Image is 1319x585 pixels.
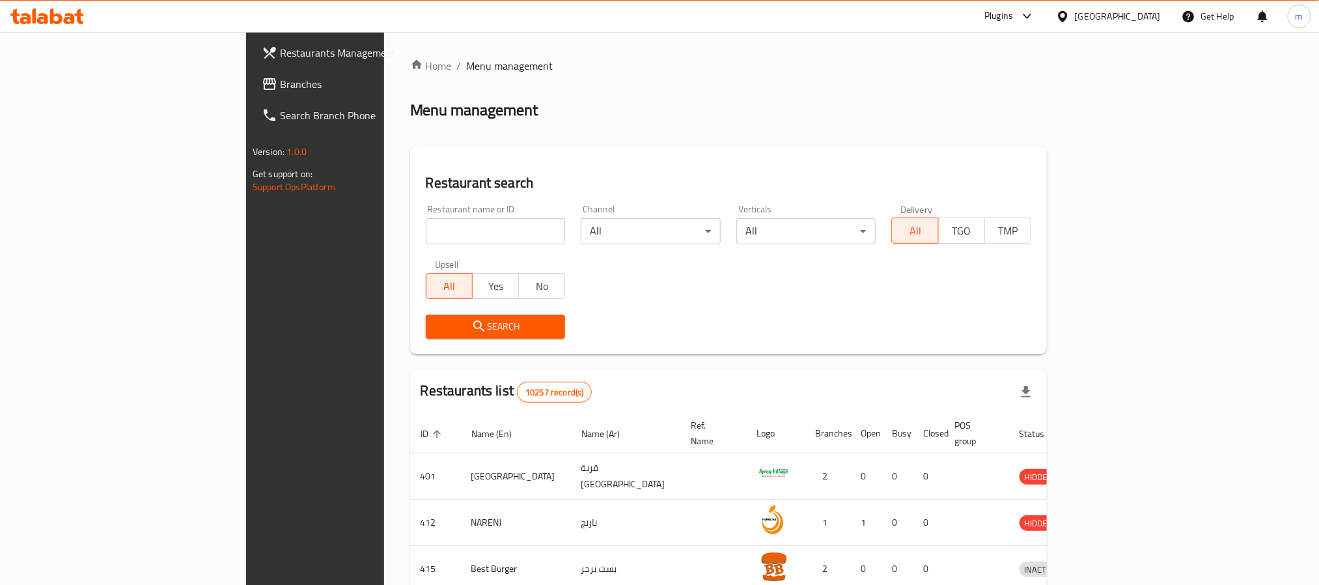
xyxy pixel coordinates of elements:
[984,8,1013,24] div: Plugins
[891,218,938,244] button: All
[1020,470,1059,485] span: HIDDEN
[280,107,456,123] span: Search Branch Phone
[280,45,456,61] span: Restaurants Management
[426,315,566,339] button: Search
[251,68,466,100] a: Branches
[410,100,538,121] h2: Menu management
[478,277,514,296] span: Yes
[851,500,882,546] td: 1
[435,260,459,269] label: Upsell
[736,218,876,244] div: All
[1020,562,1064,577] div: INACTIVE
[990,221,1026,240] span: TMP
[421,381,592,403] h2: Restaurants list
[461,453,571,500] td: [GEOGRAPHIC_DATA]
[472,273,519,299] button: Yes
[757,550,790,582] img: Best Burger
[467,58,553,74] span: Menu management
[897,221,933,240] span: All
[253,143,285,160] span: Version:
[1010,377,1042,408] div: Export file
[280,76,456,92] span: Branches
[571,500,681,546] td: نارنج
[913,453,945,500] td: 0
[426,273,473,299] button: All
[913,414,945,453] th: Closed
[251,37,466,68] a: Restaurants Management
[1296,9,1303,23] span: m
[581,426,637,442] span: Name (Ar)
[436,319,555,335] span: Search
[851,453,882,500] td: 0
[851,414,882,453] th: Open
[944,221,980,240] span: TGO
[900,205,933,214] label: Delivery
[286,143,307,160] span: 1.0.0
[432,277,467,296] span: All
[253,178,335,195] a: Support.OpsPlatform
[913,500,945,546] td: 0
[571,453,681,500] td: قرية [GEOGRAPHIC_DATA]
[518,273,565,299] button: No
[421,426,445,442] span: ID
[955,418,993,449] span: POS group
[251,100,466,131] a: Search Branch Phone
[426,218,566,244] input: Search for restaurant name or ID..
[461,500,571,546] td: NARENJ
[882,453,913,500] td: 0
[1020,426,1062,442] span: Status
[426,173,1031,193] h2: Restaurant search
[524,277,560,296] span: No
[938,218,985,244] button: TGO
[882,500,913,546] td: 0
[984,218,1031,244] button: TMP
[747,414,805,453] th: Logo
[1020,515,1059,531] div: HIDDEN
[253,165,312,182] span: Get support on:
[805,453,851,500] td: 2
[691,418,731,449] span: Ref. Name
[805,414,851,453] th: Branches
[757,504,790,536] img: NARENJ
[581,218,721,244] div: All
[410,58,1047,74] nav: breadcrumb
[471,426,529,442] span: Name (En)
[882,414,913,453] th: Busy
[518,386,591,399] span: 10257 record(s)
[1020,562,1064,577] span: INACTIVE
[1020,516,1059,531] span: HIDDEN
[1075,9,1161,23] div: [GEOGRAPHIC_DATA]
[517,382,592,403] div: Total records count
[805,500,851,546] td: 1
[757,457,790,490] img: Spicy Village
